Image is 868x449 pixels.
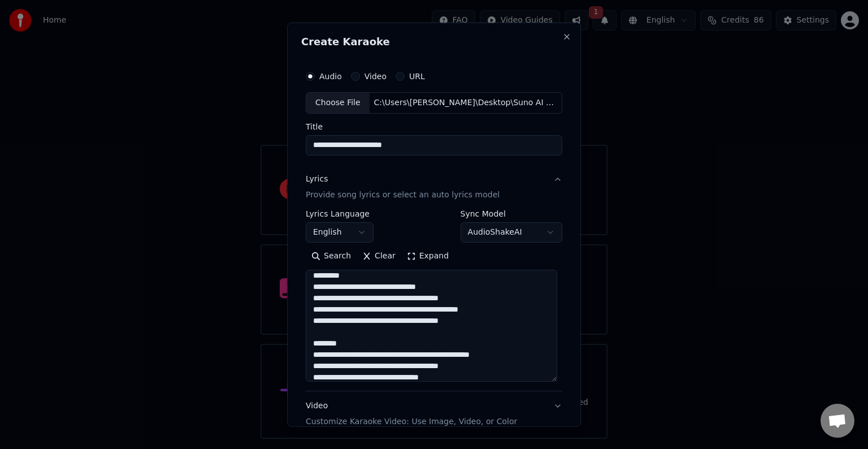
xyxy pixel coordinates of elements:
label: Title [306,123,562,131]
label: Audio [319,72,342,80]
label: Video [364,72,387,80]
label: URL [409,72,425,80]
button: Search [306,247,357,265]
div: Lyrics [306,174,328,185]
div: LyricsProvide song lyrics or select an auto lyrics model [306,210,562,391]
button: VideoCustomize Karaoke Video: Use Image, Video, or Color [306,391,562,437]
button: Expand [401,247,454,265]
label: Lyrics Language [306,210,374,218]
div: Choose File [306,93,370,113]
button: LyricsProvide song lyrics or select an auto lyrics model [306,165,562,210]
p: Provide song lyrics or select an auto lyrics model [306,189,500,201]
div: C:\Users\[PERSON_NAME]\Desktop\Suno AI Music Generator\Arthe World Songs\Lore Songs\Revenge of th... [370,97,562,109]
p: Customize Karaoke Video: Use Image, Video, or Color [306,416,517,428]
button: Clear [357,247,401,265]
label: Sync Model [461,210,562,218]
h2: Create Karaoke [301,37,567,47]
div: Video [306,400,517,428]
